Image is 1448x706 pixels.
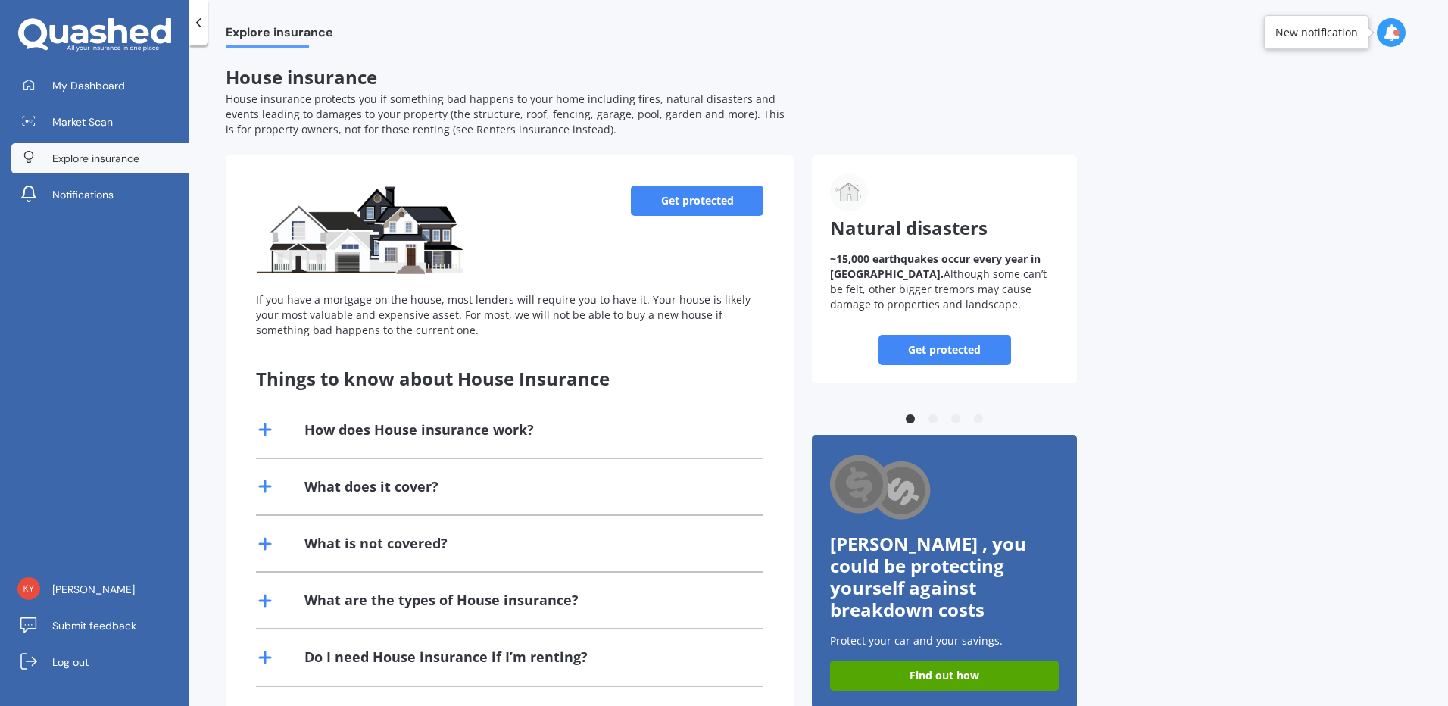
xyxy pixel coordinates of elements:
[830,173,868,211] img: Natural disasters
[878,335,1011,365] a: Get protected
[52,114,113,130] span: Market Scan
[226,92,785,136] span: House insurance protects you if something bad happens to your home including fires, natural disas...
[11,107,189,137] a: Market Scan
[830,531,1026,621] span: [PERSON_NAME] , you could be protecting yourself against breakdown costs
[631,186,763,216] a: Get protected
[52,78,125,93] span: My Dashboard
[304,420,534,439] div: How does House insurance work?
[11,611,189,641] a: Submit feedback
[830,661,1059,691] a: Find out how
[11,647,189,677] a: Log out
[11,70,189,101] a: My Dashboard
[52,187,114,202] span: Notifications
[226,64,377,89] span: House insurance
[256,366,610,391] span: Things to know about House Insurance
[304,648,588,667] div: Do I need House insurance if I’m renting?
[256,292,763,338] div: If you have a mortgage on the house, most lenders will require you to have it. Your house is like...
[52,618,136,633] span: Submit feedback
[304,591,579,610] div: What are the types of House insurance?
[830,453,932,523] img: Cashback
[971,412,986,427] button: 4
[17,577,40,600] img: 8e53567f56452e894df8ea96f0ee6175
[830,215,988,240] span: Natural disasters
[52,654,89,670] span: Log out
[830,251,1059,312] p: Although some can’t be felt, other bigger tremors may cause damage to properties and landscape.
[11,143,189,173] a: Explore insurance
[11,180,189,210] a: Notifications
[11,574,189,604] a: [PERSON_NAME]
[903,412,918,427] button: 1
[830,633,1059,648] p: Protect your car and your savings.
[52,582,135,597] span: [PERSON_NAME]
[256,186,465,276] img: House insurance
[226,25,333,45] span: Explore insurance
[925,412,941,427] button: 2
[304,534,448,553] div: What is not covered?
[1275,25,1358,40] div: New notification
[948,412,963,427] button: 3
[52,151,139,166] span: Explore insurance
[304,477,438,496] div: What does it cover?
[830,251,1041,281] b: ~15,000 earthquakes occur every year in [GEOGRAPHIC_DATA].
